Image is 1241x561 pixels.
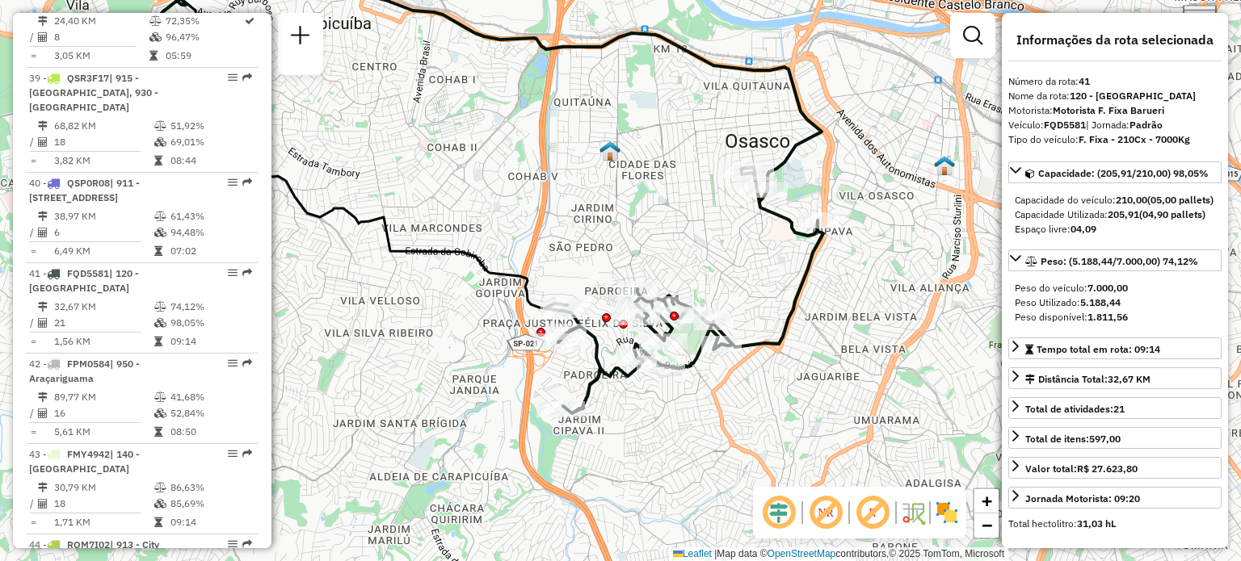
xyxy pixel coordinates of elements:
[806,493,845,532] span: Exibir NR
[53,29,149,45] td: 8
[170,134,251,150] td: 69,01%
[1139,208,1205,220] strong: (04,90 pallets)
[154,499,166,509] i: % de utilização da cubagem
[982,515,992,535] span: −
[67,177,110,189] span: QSP0R08
[38,483,48,492] i: Distância Total
[1008,397,1222,419] a: Total de atividades:21
[29,72,158,113] span: | 915 - [GEOGRAPHIC_DATA], 930 - [GEOGRAPHIC_DATA]
[1079,133,1190,145] strong: F. Fixa - 210Cx - 7000Kg
[53,13,149,29] td: 24,40 KM
[29,243,37,259] td: =
[29,177,140,203] span: 40 -
[154,318,166,328] i: % de utilização da cubagem
[29,267,139,294] span: 41 -
[170,479,251,496] td: 86,63%
[1008,161,1222,183] a: Capacidade: (205,91/210,00) 98,05%
[242,358,252,368] em: Rota exportada
[53,405,154,421] td: 16
[1008,546,1222,561] h4: Atividades
[1086,119,1163,131] span: | Jornada:
[29,224,37,241] td: /
[165,48,243,64] td: 05:59
[934,500,960,525] img: Exibir/Ocultar setores
[170,224,251,241] td: 94,48%
[29,405,37,421] td: /
[1070,90,1196,102] strong: 120 - [GEOGRAPHIC_DATA]
[53,224,154,241] td: 6
[1079,75,1090,87] strong: 41
[67,72,109,84] span: QSR3F17
[673,548,712,559] a: Leaflet
[53,153,154,169] td: 3,82 KM
[1008,427,1222,449] a: Total de itens:597,00
[67,267,109,279] span: FQD5581
[1053,104,1164,116] strong: Motorista F. Fixa Barueri
[170,405,251,421] td: 52,84%
[154,408,166,418] i: % de utilização da cubagem
[29,448,140,475] span: 43 -
[53,389,154,405] td: 89,77 KM
[1015,295,1215,310] div: Peso Utilizado:
[154,392,166,402] i: % de utilização do peso
[29,496,37,512] td: /
[29,315,37,331] td: /
[154,156,162,165] i: Tempo total em rota
[1008,118,1222,132] div: Veículo:
[29,448,140,475] span: | 140 - [GEOGRAPHIC_DATA]
[1077,517,1116,530] strong: 31,03 hL
[53,118,154,134] td: 68,82 KM
[284,19,317,56] a: Nova sessão e pesquisa
[1038,167,1209,179] span: Capacidade: (205,91/210,00) 98,05%
[1008,337,1222,359] a: Tempo total em rota: 09:14
[53,243,154,259] td: 6,49 KM
[67,448,110,460] span: FMY4942
[1071,223,1096,235] strong: 04,09
[228,73,238,82] em: Opções
[29,333,37,350] td: =
[38,392,48,402] i: Distância Total
[165,29,243,45] td: 96,47%
[29,48,37,64] td: =
[1087,311,1128,323] strong: 1.811,56
[1080,296,1121,308] strong: 5.188,44
[1025,372,1151,387] div: Distância Total:
[1037,343,1160,355] span: Tempo total em rota: 09:14
[228,358,238,368] em: Opções
[974,513,999,538] a: Zoom out
[29,153,37,169] td: =
[1008,186,1222,243] div: Capacidade: (205,91/210,00) 98,05%
[242,449,252,458] em: Rota exportada
[53,134,154,150] td: 18
[1008,103,1222,118] div: Motorista:
[1015,282,1128,294] span: Peso do veículo:
[38,318,48,328] i: Total de Atividades
[957,19,989,52] a: Exibir filtros
[53,48,149,64] td: 3,05 KM
[1008,457,1222,479] a: Valor total:R$ 27.623,80
[154,517,162,527] i: Tempo total em rota
[1008,74,1222,89] div: Número da rota:
[53,424,154,440] td: 5,61 KM
[1008,367,1222,389] a: Distância Total:32,67 KM
[228,539,238,549] em: Opções
[29,177,140,203] span: | 911 - [STREET_ADDRESS]
[154,246,162,256] i: Tempo total em rota
[1008,249,1222,271] a: Peso: (5.188,44/7.000,00) 74,12%
[1015,207,1215,222] div: Capacidade Utilizada:
[1025,403,1125,415] span: Total de atividades:
[228,268,238,278] em: Opções
[29,29,37,45] td: /
[67,538,110,551] span: RQM7I02
[1008,517,1222,531] div: Total hectolitro:
[228,449,238,458] em: Opções
[228,178,238,187] em: Opções
[29,424,37,440] td: =
[38,16,48,26] i: Distância Total
[1147,194,1214,206] strong: (05,00 pallets)
[1015,222,1215,237] div: Espaço livre:
[714,548,717,559] span: |
[154,302,166,312] i: % de utilização do peso
[38,121,48,131] i: Distância Total
[1025,462,1138,476] div: Valor total:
